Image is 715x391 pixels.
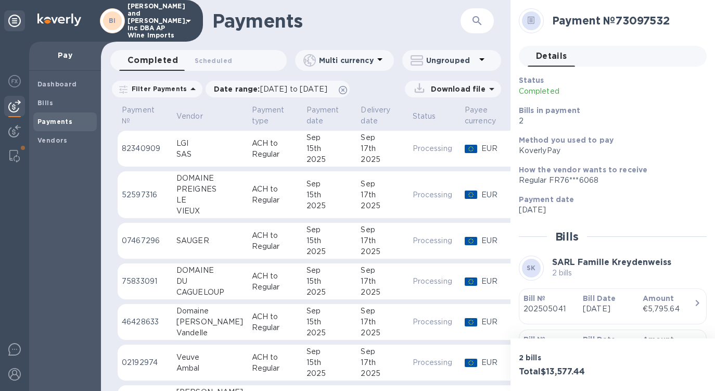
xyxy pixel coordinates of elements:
[519,288,707,324] button: Bill №202505041Bill Date[DATE]Amount€5,795.64
[176,317,244,327] div: [PERSON_NAME]
[481,143,509,154] p: EUR
[37,118,72,125] b: Payments
[176,265,244,276] div: DOMAINE
[583,294,616,302] b: Bill Date
[319,55,374,66] p: Multi currency
[524,294,546,302] b: Bill №
[361,317,404,327] div: 17th
[361,287,404,298] div: 2025
[361,235,404,246] div: 17th
[465,105,509,127] span: Payee currency
[37,99,53,107] b: Bills
[307,317,353,327] div: 15th
[519,175,698,186] div: Regular FR76***6068
[122,105,168,127] span: Payment №
[643,335,674,344] b: Amount
[37,14,81,26] img: Logo
[426,55,476,66] p: Ungrouped
[176,149,244,160] div: SAS
[122,357,168,368] p: 02192974
[307,235,353,246] div: 15th
[519,86,639,97] p: Completed
[176,111,203,122] p: Vendor
[252,271,298,293] p: ACH to Regular
[361,368,404,379] div: 2025
[519,352,609,363] p: 2 bills
[361,105,404,127] span: Delivery date
[176,206,244,217] div: VIEUX
[122,190,168,200] p: 52597316
[260,85,327,93] span: [DATE] to [DATE]
[583,335,616,344] b: Bill Date
[361,306,404,317] div: Sep
[413,317,456,327] p: Processing
[206,81,350,97] div: Date range:[DATE] to [DATE]
[252,230,298,252] p: ACH to Regular
[413,235,456,246] p: Processing
[519,145,698,156] div: KoverlyPay
[307,154,353,165] div: 2025
[643,294,674,302] b: Amount
[176,111,216,122] span: Vendor
[307,368,353,379] div: 2025
[307,105,353,127] span: Payment date
[413,276,456,287] p: Processing
[413,357,456,368] p: Processing
[176,287,244,298] div: CAGUELOUP
[252,138,298,160] p: ACH to Regular
[519,330,707,365] button: Bill №Bill DateAmount
[127,53,178,68] span: Completed
[519,106,580,115] b: Bills in payment
[307,224,353,235] div: Sep
[519,195,574,204] b: Payment date
[524,335,546,344] b: Bill №
[212,10,461,32] h1: Payments
[122,235,168,246] p: 07467296
[361,276,404,287] div: 17th
[307,190,353,200] div: 15th
[361,357,404,368] div: 17th
[37,80,77,88] b: Dashboard
[583,304,634,314] p: [DATE]
[252,105,298,127] span: Payment type
[361,224,404,235] div: Sep
[413,111,450,122] span: Status
[524,304,574,314] p: 202505041
[122,317,168,327] p: 46428633
[176,173,244,184] div: DOMAINE
[252,105,285,127] p: Payment type
[519,367,609,377] h3: Total $13,577.44
[361,179,404,190] div: Sep
[519,136,614,144] b: Method you used to pay
[122,105,155,127] p: Payment №
[307,246,353,257] div: 2025
[361,246,404,257] div: 2025
[176,327,244,338] div: Vandelle
[413,111,436,122] p: Status
[176,138,244,149] div: LGI
[214,84,333,94] p: Date range :
[307,132,353,143] div: Sep
[252,184,298,206] p: ACH to Regular
[413,143,456,154] p: Processing
[8,75,21,87] img: Foreign exchange
[4,10,25,31] div: Unpin categories
[122,143,168,154] p: 82340909
[519,76,544,84] b: Status
[361,265,404,276] div: Sep
[481,317,509,327] p: EUR
[361,346,404,357] div: Sep
[127,3,180,39] p: [PERSON_NAME] and [PERSON_NAME], Inc DBA AP Wine Imports
[307,179,353,190] div: Sep
[307,346,353,357] div: Sep
[127,84,187,93] p: Filter Payments
[361,143,404,154] div: 17th
[176,276,244,287] div: DU
[361,200,404,211] div: 2025
[481,190,509,200] p: EUR
[176,184,244,195] div: PREIGNES
[307,306,353,317] div: Sep
[527,264,536,272] b: SK
[643,304,694,314] div: €5,795.64
[413,190,456,200] p: Processing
